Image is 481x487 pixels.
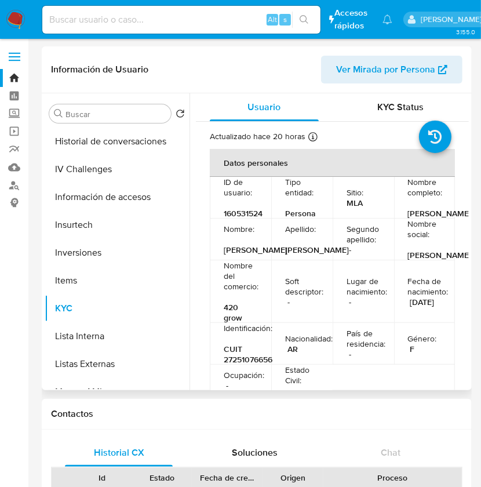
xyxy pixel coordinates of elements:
[94,446,144,459] span: Historial CX
[51,64,148,75] h1: Información de Usuario
[45,239,190,267] button: Inversiones
[285,245,349,255] p: [PERSON_NAME]
[377,100,424,114] span: KYC Status
[285,276,323,297] p: Soft descriptor :
[285,208,316,219] p: Persona
[224,323,272,333] p: Identificación :
[80,472,124,484] div: Id
[224,245,287,255] p: [PERSON_NAME]
[224,302,253,323] p: 420 grow
[45,350,190,378] button: Listas Externas
[42,12,320,27] input: Buscar usuario o caso...
[347,198,363,208] p: MLA
[321,56,462,83] button: Ver Mirada por Persona
[347,328,385,349] p: País de residencia :
[210,131,305,142] p: Actualizado hace 20 horas
[45,267,190,295] button: Items
[334,7,371,31] span: Accesos rápidos
[224,344,272,365] p: CUIT 27251076656
[408,333,437,344] p: Género :
[287,297,290,307] p: -
[347,224,380,245] p: Segundo apellido :
[349,245,351,255] p: -
[271,472,315,484] div: Origen
[285,365,319,386] p: Estado Civil :
[140,472,184,484] div: Estado
[410,297,435,307] p: [DATE]
[349,297,351,307] p: -
[408,276,449,297] p: Fecha de nacimiento :
[51,408,462,420] h1: Contactos
[285,333,333,344] p: Nacionalidad :
[285,224,316,234] p: Apellido :
[224,370,264,380] p: Ocupación :
[210,149,455,177] th: Datos personales
[224,260,258,292] p: Nombre del comercio :
[283,14,287,25] span: s
[347,187,363,198] p: Sitio :
[410,344,415,354] p: F
[247,100,280,114] span: Usuario
[45,211,190,239] button: Insurtech
[336,56,435,83] span: Ver Mirada por Persona
[45,378,190,406] button: Marcas AML
[224,208,263,219] p: 160531524
[268,14,277,25] span: Alt
[381,446,400,459] span: Chat
[45,128,190,155] button: Historial de conversaciones
[176,109,185,122] button: Volver al orden por defecto
[45,155,190,183] button: IV Challenges
[349,349,351,359] p: -
[285,177,319,198] p: Tipo entidad :
[54,109,63,118] button: Buscar
[45,322,190,350] button: Lista Interna
[347,276,387,297] p: Lugar de nacimiento :
[382,14,392,24] a: Notificaciones
[287,386,290,396] p: -
[408,177,443,198] p: Nombre completo :
[292,12,316,28] button: search-icon
[331,472,454,484] div: Proceso
[224,224,254,234] p: Nombre :
[408,219,442,239] p: Nombre social :
[224,177,257,198] p: ID de usuario :
[408,250,472,260] p: [PERSON_NAME]
[45,295,190,322] button: KYC
[232,446,278,459] span: Soluciones
[408,208,472,219] p: [PERSON_NAME]
[65,109,166,119] input: Buscar
[287,344,298,354] p: AR
[45,183,190,211] button: Información de accesos
[226,380,228,391] p: -
[200,472,255,484] div: Fecha de creación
